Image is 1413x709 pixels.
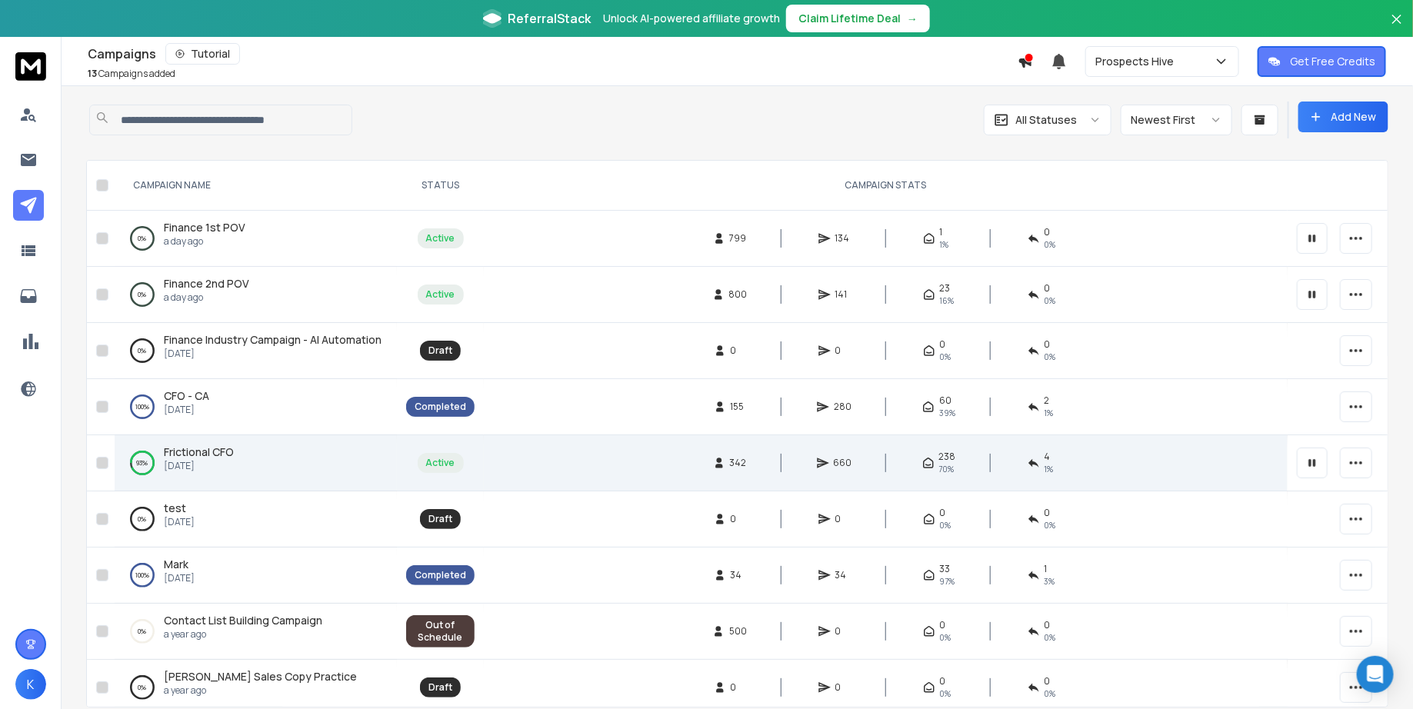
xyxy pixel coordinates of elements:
span: 0% [1045,351,1056,363]
p: [DATE] [164,572,195,584]
p: [DATE] [164,460,234,472]
span: 23 [940,282,951,295]
span: 0 [940,507,946,519]
a: [PERSON_NAME] Sales Copy Practice [164,669,357,684]
span: 0 [1045,507,1051,519]
span: 70 % [939,463,955,475]
span: 13 [88,67,97,80]
th: CAMPAIGN STATS [484,161,1288,211]
span: 0 [731,513,746,525]
span: 141 [835,288,851,301]
p: a year ago [164,684,357,697]
p: a day ago [164,235,245,248]
button: Close banner [1387,9,1407,46]
td: 0%test[DATE] [115,491,397,548]
p: Get Free Credits [1290,54,1375,69]
span: 0 [835,513,851,525]
span: 0 [835,345,851,357]
span: 800 [729,288,748,301]
span: 39 % [939,407,955,419]
span: 0 [731,681,746,694]
span: 500 [729,625,747,637]
a: Mark [164,557,188,572]
p: [DATE] [164,404,209,416]
p: 0 % [138,624,147,639]
span: 0 [731,345,746,357]
p: Prospects Hive [1095,54,1180,69]
button: K [15,669,46,700]
span: 0% [1045,687,1056,700]
div: Draft [428,513,452,525]
p: All Statuses [1015,112,1077,128]
span: 342 [730,457,747,469]
span: 799 [730,232,747,245]
button: Add New [1298,102,1388,132]
a: Frictional CFO [164,444,234,460]
p: 0 % [138,287,147,302]
td: 0%Finance Industry Campaign - AI Automation[DATE] [115,323,397,379]
span: 0 % [1045,295,1056,307]
p: 0 % [138,680,147,695]
span: 0% [940,351,951,363]
a: CFO - CA [164,388,209,404]
span: 33 [940,563,951,575]
span: Contact List Building Campaign [164,613,322,627]
span: 1 [940,226,943,238]
span: 0% [1045,519,1056,531]
div: Active [426,457,455,469]
span: Mark [164,557,188,571]
span: 0 [940,619,946,631]
div: Draft [428,345,452,357]
span: ReferralStack [508,9,591,28]
button: Newest First [1121,105,1232,135]
span: Frictional CFO [164,444,234,459]
span: 60 [939,394,951,407]
span: 155 [731,401,746,413]
div: Completed [415,569,466,581]
p: Campaigns added [88,68,175,80]
button: Get Free Credits [1258,46,1386,77]
td: 0%Contact List Building Campaigna year ago [115,604,397,660]
td: 100%Mark[DATE] [115,548,397,604]
button: Tutorial [165,43,240,65]
span: 0% [1045,631,1056,644]
span: 34 [731,569,746,581]
span: 0 [1045,338,1051,351]
p: 0 % [138,511,147,527]
p: 93 % [137,455,148,471]
div: Completed [415,401,466,413]
div: Campaigns [88,43,1018,65]
div: Open Intercom Messenger [1357,656,1394,693]
span: 0% [940,519,951,531]
div: Active [426,288,455,301]
p: Unlock AI-powered affiliate growth [603,11,780,26]
th: CAMPAIGN NAME [115,161,397,211]
td: 0%Finance 2nd POVa day ago [115,267,397,323]
span: 0 [940,675,946,687]
span: Finance Industry Campaign - AI Automation [164,332,382,347]
span: 0 [1045,282,1051,295]
td: 100%CFO - CA[DATE] [115,379,397,435]
td: 93%Frictional CFO[DATE] [115,435,397,491]
span: 660 [834,457,852,469]
span: 0 [1045,226,1051,238]
div: Draft [428,681,452,694]
td: 0%Finance 1st POVa day ago [115,211,397,267]
span: 16 % [940,295,955,307]
a: Finance Industry Campaign - AI Automation [164,332,382,348]
span: Finance 2nd POV [164,276,249,291]
a: test [164,501,186,516]
span: 0% [940,687,951,700]
span: 0% [940,631,951,644]
span: 0 [835,681,851,694]
span: 1 [1045,563,1048,575]
span: test [164,501,186,515]
span: 0 [1045,619,1051,631]
a: Finance 1st POV [164,220,245,235]
span: 34 [835,569,851,581]
span: 3 % [1045,575,1055,588]
span: 97 % [940,575,955,588]
span: 2 [1045,394,1050,407]
span: 1 % [1045,407,1054,419]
